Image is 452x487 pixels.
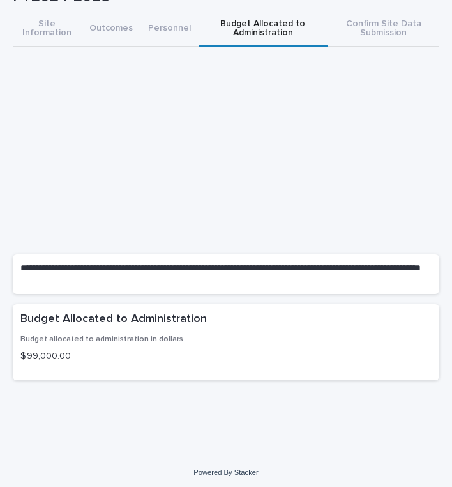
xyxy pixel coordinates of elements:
button: Confirm Site Data Submission [328,12,439,47]
button: Site Information [13,12,82,47]
button: Budget Allocated to Administration [199,12,328,47]
h2: Budget Allocated to Administration [20,312,207,327]
button: Personnel [140,12,199,47]
button: Outcomes [82,12,140,47]
span: Budget allocated to administration in dollars [20,336,183,343]
a: Powered By Stacker [193,468,258,476]
p: $ 99,000.00 [20,350,432,363]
